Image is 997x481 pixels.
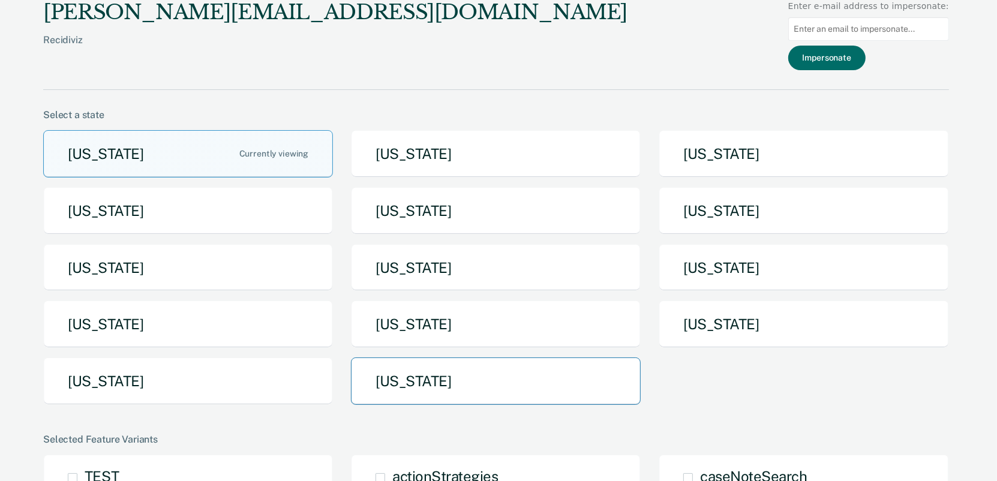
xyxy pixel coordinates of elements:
div: Recidiviz [43,34,627,65]
button: [US_STATE] [351,300,641,348]
button: [US_STATE] [43,244,333,291]
button: [US_STATE] [351,357,641,405]
button: [US_STATE] [659,130,948,178]
button: [US_STATE] [351,130,641,178]
button: [US_STATE] [351,187,641,235]
button: [US_STATE] [351,244,641,291]
button: [US_STATE] [43,130,333,178]
div: Select a state [43,109,949,121]
button: [US_STATE] [659,187,948,235]
div: Selected Feature Variants [43,434,949,445]
button: Impersonate [788,46,866,70]
button: [US_STATE] [43,300,333,348]
button: [US_STATE] [43,187,333,235]
button: [US_STATE] [659,300,948,348]
input: Enter an email to impersonate... [788,17,949,41]
button: [US_STATE] [659,244,948,291]
button: [US_STATE] [43,357,333,405]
